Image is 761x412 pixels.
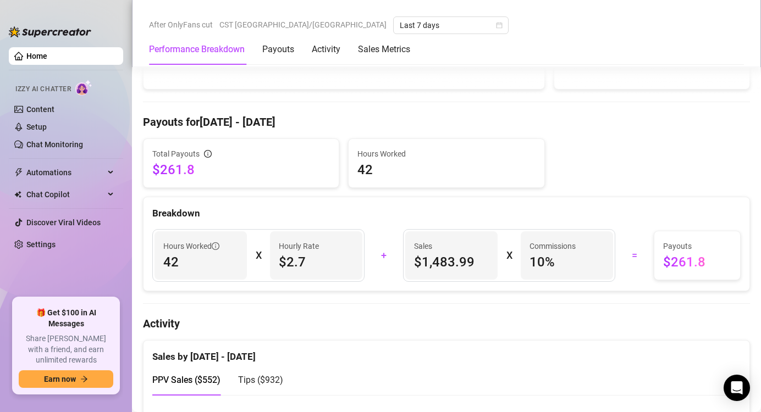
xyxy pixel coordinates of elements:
span: $261.8 [152,161,330,179]
span: After OnlyFans cut [149,16,213,33]
span: $1,483.99 [414,253,489,271]
div: + [371,247,396,264]
h4: Payouts for [DATE] - [DATE] [143,114,750,130]
div: Open Intercom Messenger [724,375,750,401]
span: info-circle [204,150,212,158]
span: PPV Sales ( $552 ) [152,375,220,385]
span: $2.7 [279,253,354,271]
a: Chat Monitoring [26,140,83,149]
img: AI Chatter [75,80,92,96]
span: Hours Worked [357,148,535,160]
span: info-circle [212,242,219,250]
a: Home [26,52,47,60]
article: Hourly Rate [279,240,319,252]
span: Tips ( $932 ) [238,375,283,385]
span: calendar [496,22,503,29]
span: Earn now [44,375,76,383]
div: Performance Breakdown [149,43,245,56]
button: Earn nowarrow-right [19,370,113,388]
div: Sales Metrics [358,43,410,56]
span: Automations [26,164,104,181]
span: thunderbolt [14,168,23,177]
div: X [506,247,512,264]
div: Sales by [DATE] - [DATE] [152,341,741,364]
span: Last 7 days [400,17,502,34]
div: X [256,247,261,264]
span: $261.8 [663,253,731,271]
span: 42 [357,161,535,179]
span: 🎁 Get $100 in AI Messages [19,308,113,329]
span: Payouts [663,240,731,252]
a: Content [26,105,54,114]
span: CST [GEOGRAPHIC_DATA]/[GEOGRAPHIC_DATA] [219,16,387,33]
span: 10 % [530,253,604,271]
span: Share [PERSON_NAME] with a friend, and earn unlimited rewards [19,333,113,366]
article: Commissions [530,240,576,252]
a: Settings [26,240,56,249]
img: Chat Copilot [14,191,21,198]
span: Total Payouts [152,148,200,160]
div: = [622,247,647,264]
h4: Activity [143,316,750,331]
span: 42 [163,253,238,271]
span: Chat Copilot [26,186,104,203]
div: Breakdown [152,206,741,221]
span: Hours Worked [163,240,219,252]
a: Discover Viral Videos [26,218,101,227]
div: Activity [312,43,340,56]
a: Setup [26,123,47,131]
span: Sales [414,240,489,252]
span: Izzy AI Chatter [15,84,71,94]
img: logo-BBDzfeDw.svg [9,26,91,37]
div: Payouts [262,43,294,56]
span: arrow-right [80,375,88,383]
